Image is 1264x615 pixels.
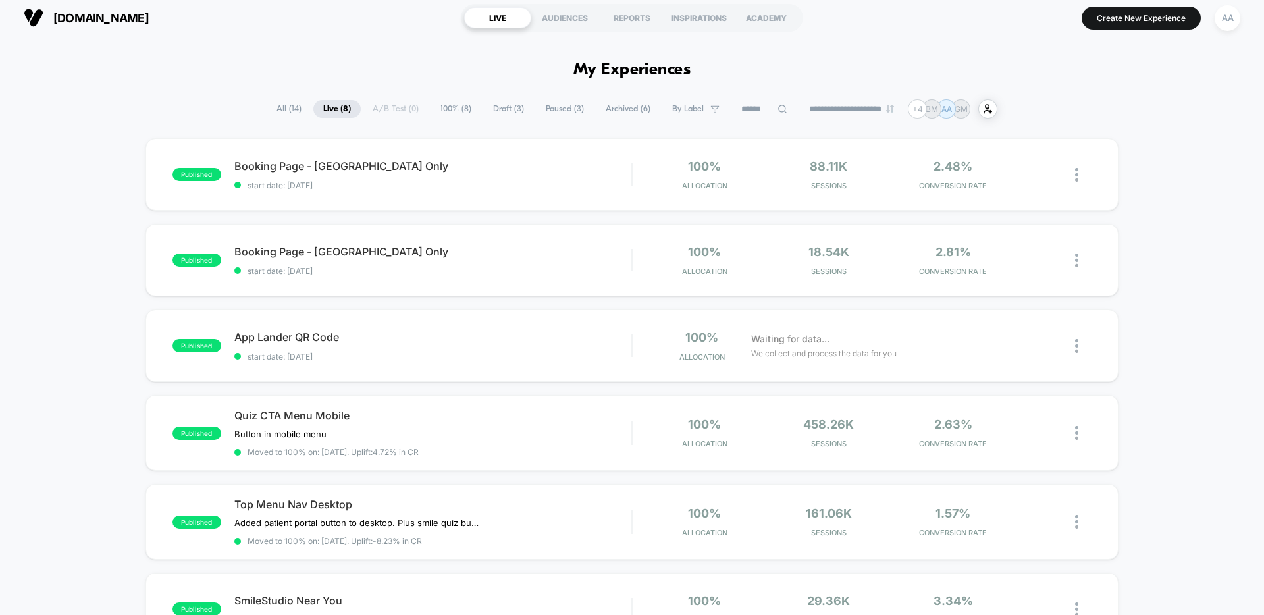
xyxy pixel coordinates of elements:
[53,11,149,25] span: [DOMAIN_NAME]
[770,181,888,190] span: Sessions
[234,266,631,276] span: start date: [DATE]
[20,7,153,28] button: [DOMAIN_NAME]
[1075,254,1078,267] img: close
[234,180,631,190] span: start date: [DATE]
[685,331,718,344] span: 100%
[808,245,849,259] span: 18.54k
[483,100,534,118] span: Draft ( 3 )
[935,245,971,259] span: 2.81%
[536,100,594,118] span: Paused ( 3 )
[1215,5,1240,31] div: AA
[234,594,631,607] span: SmileStudio Near You
[955,104,968,114] p: GM
[682,439,727,448] span: Allocation
[172,427,221,440] span: published
[313,100,361,118] span: Live ( 8 )
[894,528,1012,537] span: CONVERSION RATE
[679,352,725,361] span: Allocation
[596,100,660,118] span: Archived ( 6 )
[803,417,854,431] span: 458.26k
[751,332,829,346] span: Waiting for data...
[807,594,850,608] span: 29.36k
[24,8,43,28] img: Visually logo
[682,528,727,537] span: Allocation
[682,181,727,190] span: Allocation
[894,267,1012,276] span: CONVERSION RATE
[935,506,970,520] span: 1.57%
[172,168,221,181] span: published
[751,347,897,360] span: We collect and process the data for you
[531,7,598,28] div: AUDIENCES
[1075,339,1078,353] img: close
[598,7,666,28] div: REPORTS
[1075,426,1078,440] img: close
[733,7,800,28] div: ACADEMY
[666,7,733,28] div: INSPIRATIONS
[248,536,422,546] span: Moved to 100% on: [DATE] . Uplift: -8.23% in CR
[688,506,721,520] span: 100%
[1075,168,1078,182] img: close
[431,100,481,118] span: 100% ( 8 )
[1211,5,1244,32] button: AA
[172,254,221,267] span: published
[934,417,972,431] span: 2.63%
[234,245,631,258] span: Booking Page - [GEOGRAPHIC_DATA] Only
[894,439,1012,448] span: CONVERSION RATE
[234,159,631,173] span: Booking Page - [GEOGRAPHIC_DATA] Only
[234,409,631,422] span: Quiz CTA Menu Mobile
[234,352,631,361] span: start date: [DATE]
[908,99,927,119] div: + 4
[267,100,311,118] span: All ( 14 )
[682,267,727,276] span: Allocation
[1075,515,1078,529] img: close
[172,516,221,529] span: published
[248,447,419,457] span: Moved to 100% on: [DATE] . Uplift: 4.72% in CR
[234,498,631,511] span: Top Menu Nav Desktop
[941,104,952,114] p: AA
[172,339,221,352] span: published
[688,417,721,431] span: 100%
[234,518,479,528] span: Added patient portal button to desktop. Plus smile quiz button
[926,104,938,114] p: BM
[234,429,327,439] span: Button in mobile menu
[1082,7,1201,30] button: Create New Experience
[894,181,1012,190] span: CONVERSION RATE
[770,528,888,537] span: Sessions
[672,104,704,114] span: By Label
[770,439,888,448] span: Sessions
[770,267,888,276] span: Sessions
[806,506,852,520] span: 161.06k
[934,594,973,608] span: 3.34%
[934,159,972,173] span: 2.48%
[234,331,631,344] span: App Lander QR Code
[464,7,531,28] div: LIVE
[688,159,721,173] span: 100%
[886,105,894,113] img: end
[688,245,721,259] span: 100%
[810,159,847,173] span: 88.11k
[688,594,721,608] span: 100%
[573,61,691,80] h1: My Experiences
